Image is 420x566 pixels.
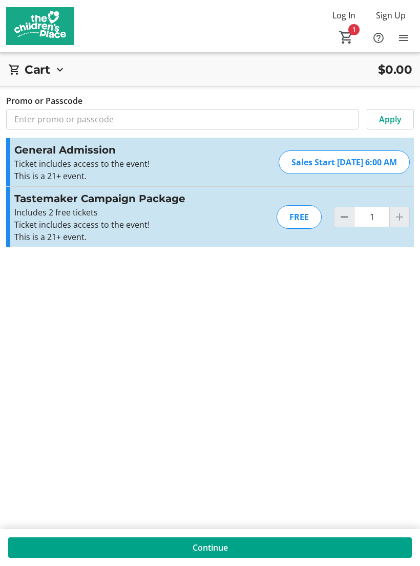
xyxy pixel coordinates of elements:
p: Includes 2 free tickets [14,206,238,219]
h3: Tastemaker Campaign Package [14,191,238,206]
button: Continue [8,537,412,558]
p: Ticket includes access to the event! [14,219,238,231]
button: Decrement by one [334,207,354,227]
p: Ticket includes access to the event! [14,158,238,170]
label: Promo or Passcode [6,95,82,107]
span: Sign Up [376,9,406,21]
span: Continue [193,541,228,554]
span: Log In [332,9,355,21]
button: Cart [337,28,355,47]
input: Tastemaker Campaign Package Quantity [354,207,390,227]
span: $0.00 [378,61,412,78]
button: Sign Up [368,7,414,24]
p: This is a 21+ event. [14,170,238,182]
button: Apply [367,109,414,129]
button: Menu [393,28,414,48]
h3: General Admission [14,142,238,158]
div: FREE [277,205,322,229]
span: Apply [379,113,402,125]
p: This is a 21+ event. [14,231,238,243]
button: Log In [324,7,364,24]
h2: Cart [25,61,50,78]
button: Help [368,28,389,48]
img: The Children's Place's Logo [6,7,74,46]
div: Sales Start [DATE] 6:00 AM [279,150,410,174]
input: Enter promo or passcode [6,109,359,129]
